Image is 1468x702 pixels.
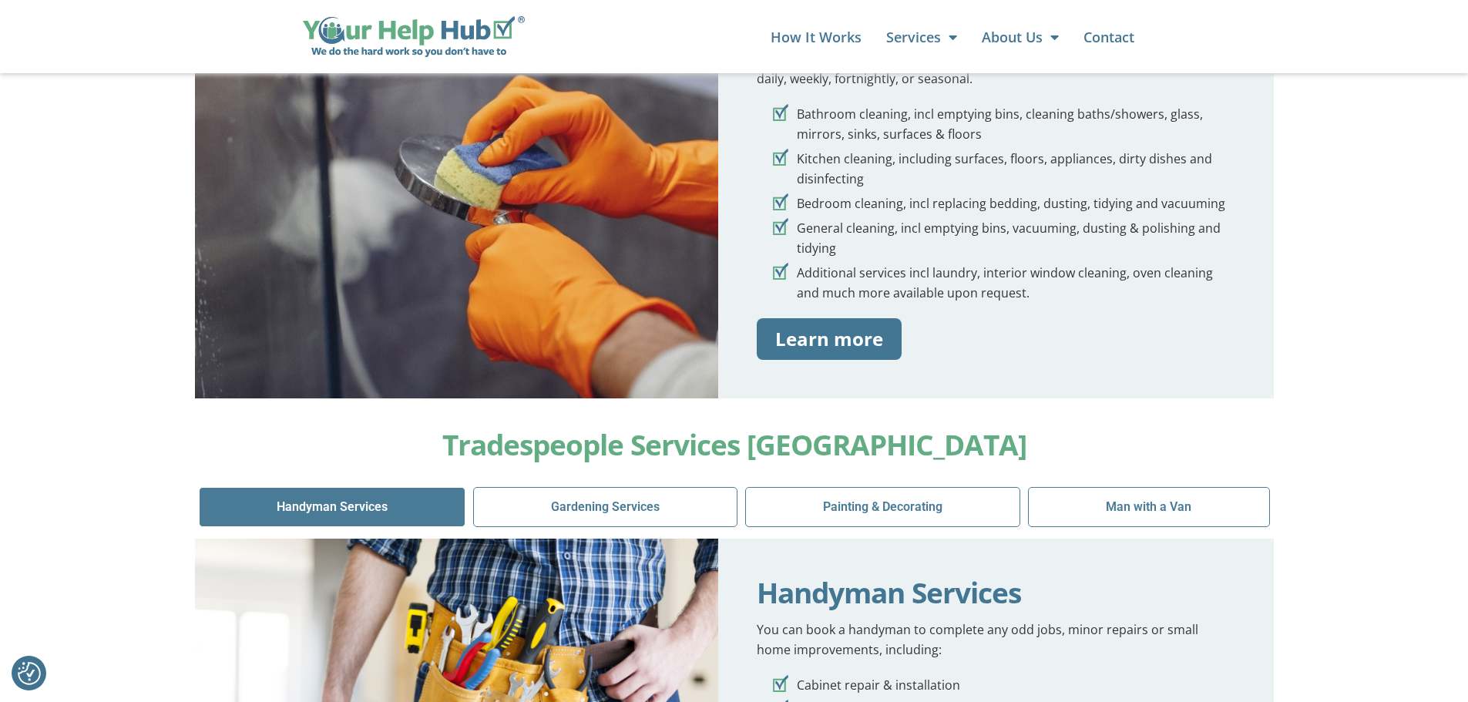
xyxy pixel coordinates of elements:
[771,22,862,52] a: How It Works
[18,662,41,685] button: Consent Preferences
[793,104,1235,144] span: Bathroom cleaning, incl emptying bins, cleaning baths/showers, glass, mirrors, sinks, surfaces & ...
[551,497,660,517] span: Gardening Services
[195,429,1274,460] h2: Tradespeople Services [GEOGRAPHIC_DATA]
[757,577,1235,608] h2: Handyman Services
[793,218,1235,258] span: General cleaning, incl emptying bins, vacuuming, dusting & polishing and tidying
[982,22,1059,52] a: About Us
[823,497,942,517] span: Painting & Decorating
[793,149,1235,189] span: Kitchen cleaning, including surfaces, floors, appliances, dirty dishes and disinfecting
[793,675,960,695] span: Cabinet repair & installation
[277,497,388,517] span: Handyman Services
[540,22,1134,52] nav: Menu
[1106,497,1191,517] span: Man with a Van
[757,620,1235,660] p: You can book a handyman to complete any odd jobs, minor repairs or small home improvements, inclu...
[757,318,902,360] a: Learn more
[18,662,41,685] img: Revisit consent button
[1083,22,1134,52] a: Contact
[793,193,1225,213] span: Bedroom cleaning, incl replacing bedding, dusting, tidying and vacuuming
[775,327,883,351] span: Learn more
[886,22,957,52] a: Services
[793,263,1235,303] span: Additional services incl laundry, interior window cleaning, oven cleaning and much more available...
[303,16,526,58] img: Your Help Hub Wide Logo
